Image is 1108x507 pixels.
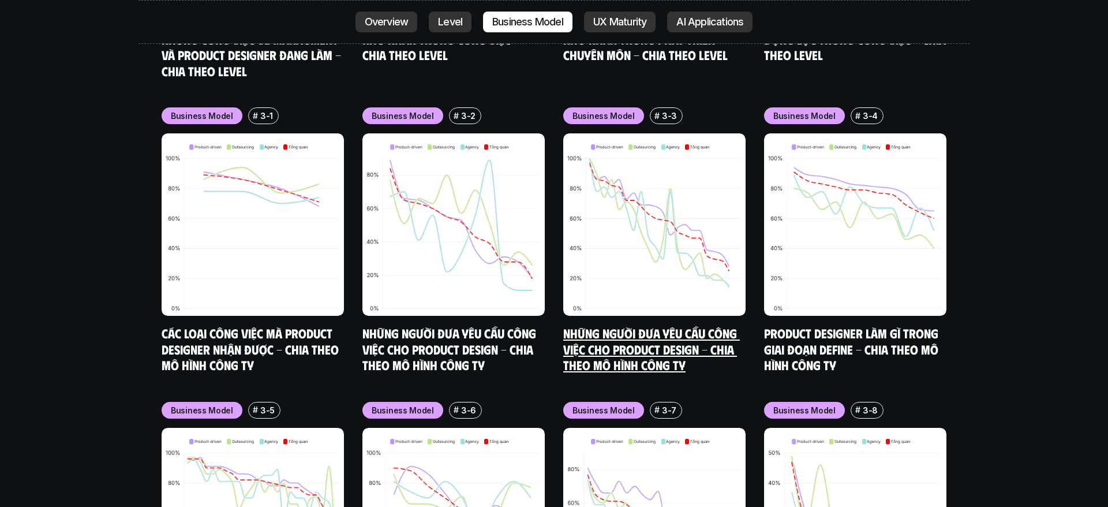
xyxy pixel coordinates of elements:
a: Overview [355,12,418,32]
a: Business Model [483,12,572,32]
a: Level [429,12,471,32]
h6: # [855,405,860,414]
h6: # [654,111,660,120]
p: Business Model [492,16,563,28]
a: Các loại công việc mà Product Designer nhận được - Chia theo mô hình công ty [162,325,342,372]
p: 3-6 [461,404,476,416]
p: Level [438,16,462,28]
h6: # [654,405,660,414]
p: Business Model [372,110,434,122]
p: Business Model [372,404,434,416]
p: 3-8 [863,404,878,416]
a: UX Maturity [584,12,656,32]
a: Những người đưa yêu cầu công việc cho Product Design - Chia theo mô hình công ty [362,325,539,372]
p: 3-7 [662,404,676,416]
p: 3-1 [260,110,273,122]
h6: # [253,111,258,120]
a: Những công việc về Managment và Product Designer đang làm - Chia theo Level [162,31,344,79]
p: 3-5 [260,404,275,416]
a: Product Designer làm gì trong giai đoạn Define - Chia theo mô hình công ty [764,325,941,372]
h6: # [454,111,459,120]
p: UX Maturity [593,16,646,28]
h6: # [253,405,258,414]
a: Khó khăn trong phát triển chuyên môn - Chia theo level [563,31,728,63]
a: Động lực trong công việc - Chia theo Level [764,31,949,63]
p: 3-4 [863,110,878,122]
p: 3-3 [662,110,677,122]
p: 3-2 [461,110,476,122]
p: Overview [365,16,409,28]
a: AI Applications [667,12,753,32]
a: Những người đưa yêu cầu công việc cho Product Design - Chia theo mô hình công ty [563,325,740,372]
p: Business Model [171,110,233,122]
a: Khó khăn trong công việc - Chia theo Level [362,31,522,63]
p: Business Model [572,404,635,416]
p: Business Model [572,110,635,122]
h6: # [855,111,860,120]
p: AI Applications [676,16,743,28]
p: Business Model [773,110,836,122]
p: Business Model [171,404,233,416]
h6: # [454,405,459,414]
p: Business Model [773,404,836,416]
